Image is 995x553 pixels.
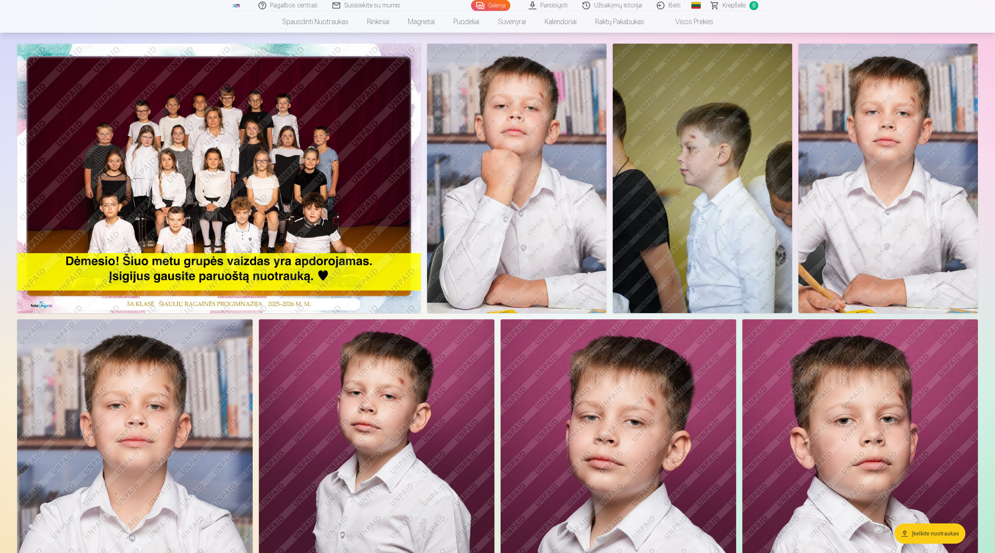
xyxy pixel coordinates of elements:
[895,523,965,544] button: Įkelkite nuotraukas
[358,11,399,33] a: Rinkiniai
[723,1,746,10] span: Krepšelis
[489,11,535,33] a: Suvenyrai
[232,3,241,8] img: /fa2
[273,11,358,33] a: Spausdinti nuotraukas
[444,11,489,33] a: Puodeliai
[749,1,758,10] span: 0
[535,11,586,33] a: Kalendoriai
[586,11,654,33] a: Raktų pakabukas
[399,11,444,33] a: Magnetai
[654,11,723,33] a: Visos prekės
